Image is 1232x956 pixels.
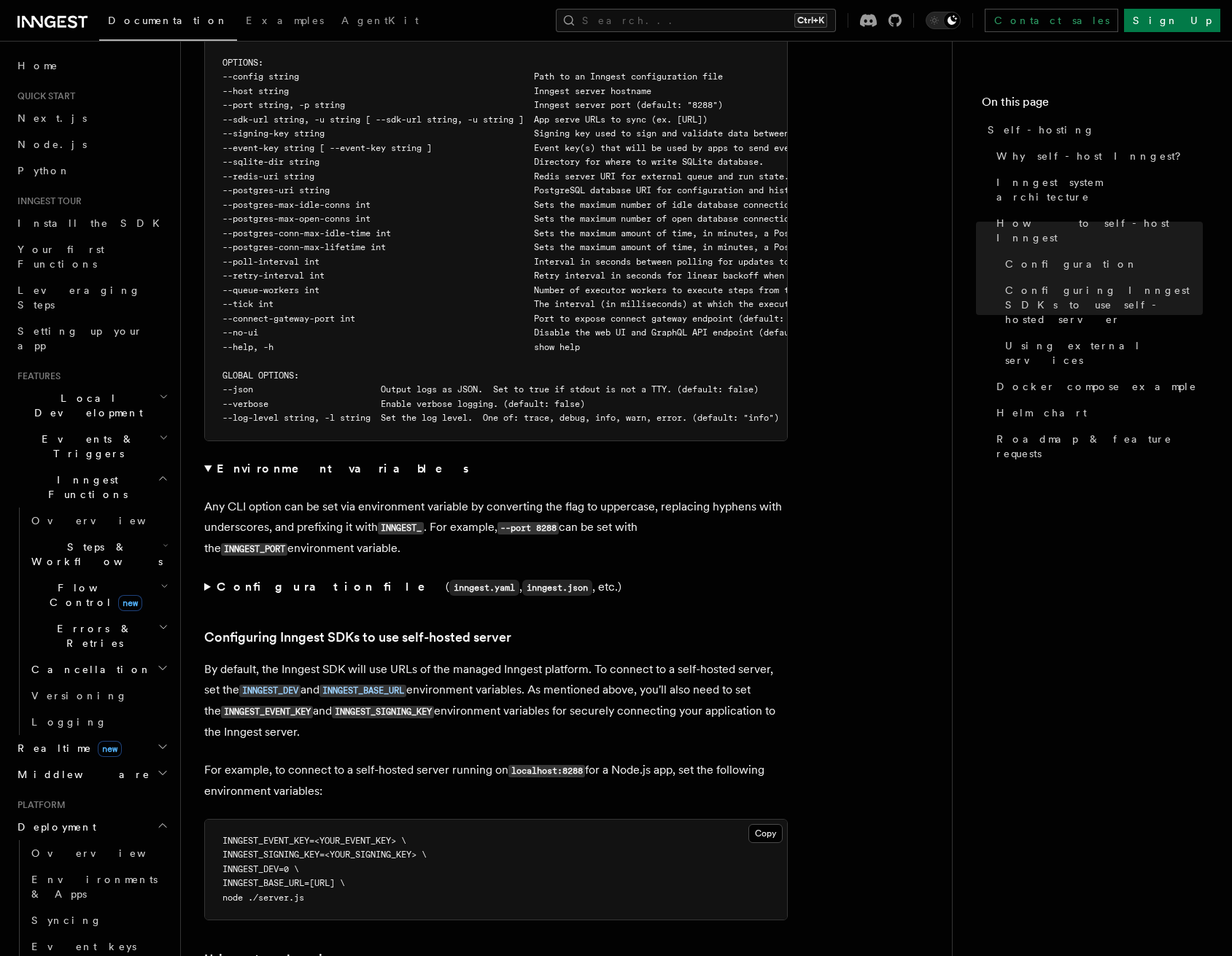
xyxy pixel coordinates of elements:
button: Copy [748,824,783,843]
span: --postgres-uri string PostgreSQL database URI for configuration and history persistence. Defaults... [222,185,1019,195]
button: Search...Ctrl+K [556,9,836,32]
a: Inngest system architecture [991,169,1203,210]
span: Quick start [12,90,75,102]
span: new [98,741,122,757]
span: Overview [31,515,182,526]
span: Setting up your app [18,325,143,351]
span: --tick int The interval (in milliseconds) at which the executor polls the queue (default: 150) [222,299,958,309]
code: INNGEST_PORT [221,543,287,556]
code: INNGEST_BASE_URL [319,685,406,697]
a: Home [12,53,171,79]
span: --config string Path to an Inngest configuration file [222,71,723,82]
a: How to self-host Inngest [991,210,1203,251]
span: Roadmap & feature requests [996,432,1203,461]
span: --postgres-conn-max-lifetime int Sets the maximum amount of time, in minutes, a PostgreSQL connec... [222,242,1029,252]
a: Syncing [26,907,171,933]
span: --queue-workers int Number of executor workers to execute steps from the queue (default: 100) [222,285,907,295]
button: Steps & Workflows [26,534,171,575]
span: Leveraging Steps [18,284,141,311]
span: Steps & Workflows [26,540,163,569]
span: Local Development [12,391,159,420]
span: INNGEST_BASE_URL=[URL] \ [222,878,345,888]
strong: Environment variables [217,462,471,475]
span: --postgres-conn-max-idle-time int Sets the maximum amount of time, in minutes, a PostgreSQL conne... [222,228,1014,238]
a: Versioning [26,683,171,709]
span: Node.js [18,139,87,150]
span: Inngest system architecture [996,175,1203,204]
span: --postgres-max-idle-conns int Sets the maximum number of idle database connections in the Postgre... [222,200,1050,210]
a: INNGEST_DEV [239,683,301,696]
span: --postgres-max-open-conns int Sets the maximum number of open database connections allowed in the... [222,214,1096,224]
a: Overview [26,840,171,866]
span: Configuring Inngest SDKs to use self-hosted server [1005,283,1203,327]
code: INNGEST_SIGNING_KEY [332,706,434,718]
span: How to self-host Inngest [996,216,1203,245]
a: Roadmap & feature requests [991,426,1203,467]
span: Versioning [31,690,128,702]
a: Configuration [999,251,1203,277]
span: Python [18,165,71,176]
p: By default, the Inngest SDK will use URLs of the managed Inngest platform. To connect to a self-h... [204,659,788,742]
span: --log-level string, -l string Set the log level. One of: trace, debug, info, warn, error. (defaul... [222,413,779,423]
span: node ./server.js [222,893,304,903]
a: Setting up your app [12,318,171,359]
a: Using external services [999,333,1203,373]
span: AgentKit [341,15,419,26]
span: Event keys [31,941,136,952]
span: Logging [31,716,107,728]
span: Inngest Functions [12,473,158,502]
a: Helm chart [991,400,1203,426]
span: Home [18,58,58,73]
span: Using external services [1005,338,1203,368]
h4: On this page [982,93,1203,117]
p: For example, to connect to a self-hosted server running on for a Node.js app, set the following e... [204,760,788,801]
code: inngest.json [522,580,592,596]
span: --poll-interval int Interval in seconds between polling for updates to apps (default: 0) [222,257,881,267]
span: Documentation [108,15,228,26]
span: INNGEST_EVENT_KEY=<YOUR_EVENT_KEY> \ [222,836,406,846]
span: GLOBAL OPTIONS: [222,370,299,381]
code: --port 8288 [497,522,559,535]
button: Deployment [12,814,171,840]
button: Flow Controlnew [26,575,171,615]
span: --verbose Enable verbose logging. (default: false) [222,399,585,409]
span: Why self-host Inngest? [996,149,1191,163]
span: INNGEST_DEV=0 \ [222,864,299,874]
a: Docker compose example [991,373,1203,400]
span: --retry-interval int Retry interval in seconds for linear backoff when retrying functions - must ... [222,271,1055,281]
code: INNGEST_DEV [239,685,301,697]
span: Syncing [31,914,102,926]
span: Inngest tour [12,195,82,207]
span: Cancellation [26,662,152,677]
code: localhost:8288 [508,765,585,777]
code: inngest.yaml [449,580,519,596]
span: Middleware [12,767,150,782]
span: --signing-key string Signing key used to sign and validate data between the server and apps. [222,128,896,139]
span: Features [12,370,61,382]
span: Flow Control [26,580,160,610]
a: Configuring Inngest SDKs to use self-hosted server [999,277,1203,333]
a: Sign Up [1124,9,1220,32]
a: Leveraging Steps [12,277,171,318]
span: Helm chart [996,405,1087,420]
span: INNGEST_SIGNING_KEY=<YOUR_SIGNING_KEY> \ [222,850,427,860]
span: --redis-uri string Redis server URI for external queue and run state. Defaults to self-contained,... [222,171,1213,182]
summary: Environment variables [204,459,788,479]
span: Deployment [12,820,96,834]
a: Self-hosting [982,117,1203,143]
button: Cancellation [26,656,171,683]
span: Self-hosting [988,123,1095,137]
span: --sqlite-dir string Directory for where to write SQLite database. [222,157,764,167]
span: --help, -h show help [222,342,580,352]
a: Node.js [12,131,171,158]
button: Toggle dark mode [926,12,961,29]
span: --sdk-url string, -u string [ --sdk-url string, -u string ] App serve URLs to sync (ex. [URL]) [222,114,708,125]
span: Environments & Apps [31,874,158,900]
kbd: Ctrl+K [794,13,827,28]
span: Realtime [12,741,122,755]
a: Environments & Apps [26,866,171,907]
span: Your first Functions [18,244,104,270]
a: INNGEST_BASE_URL [319,683,406,696]
summary: Configuration file(inngest.yaml,inngest.json, etc.) [204,577,788,598]
button: Errors & Retries [26,615,171,656]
